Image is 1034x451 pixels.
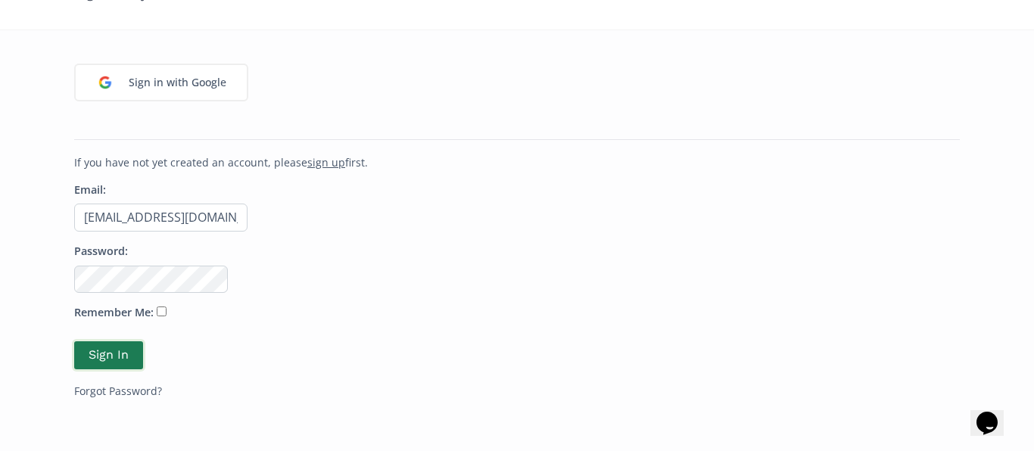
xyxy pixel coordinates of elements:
[74,204,248,232] input: Email address
[72,339,145,372] button: Sign In
[307,155,345,170] a: sign up
[74,384,162,398] a: Forgot Password?
[121,67,234,98] div: Sign in with Google
[74,182,106,198] label: Email:
[89,67,121,98] img: google_login_logo_184.png
[74,305,154,321] label: Remember Me:
[970,390,1019,436] iframe: chat widget
[74,64,248,101] a: Sign in with Google
[74,155,960,170] p: If you have not yet created an account, please first.
[74,244,128,260] label: Password:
